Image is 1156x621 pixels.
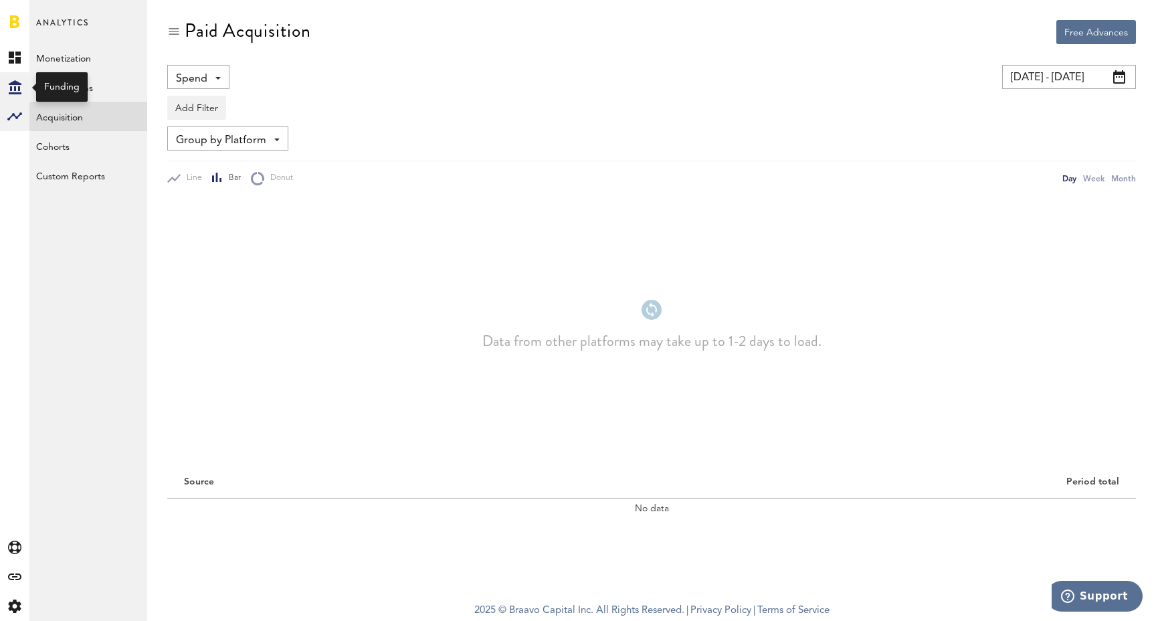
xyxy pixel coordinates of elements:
span: Donut [264,173,293,184]
a: Terms of Service [757,606,830,616]
div: Paid Acquisition [185,20,311,41]
iframe: Opens a widget where you can find more information [1052,581,1143,614]
span: Group by Platform [176,129,266,152]
img: account-sync.svg [642,300,662,320]
span: Spend [176,68,207,90]
div: Month [1111,171,1136,185]
a: Acquisition [29,102,147,131]
div: Source [184,476,214,488]
div: Funding [44,80,80,94]
a: Subscriptions [29,72,147,102]
a: Monetization [29,43,147,72]
span: Bar [223,173,241,184]
button: Add Filter [167,96,226,120]
a: Privacy Policy [690,606,751,616]
div: Day [1062,171,1076,185]
span: Line [181,173,202,184]
button: Free Advances [1056,20,1136,44]
a: Cohorts [29,131,147,161]
h3: Data from other platforms may take up to 1-2 days to load. [482,331,822,352]
div: Week [1083,171,1104,185]
span: 2025 © Braavo Capital Inc. All Rights Reserved. [474,601,684,621]
a: Custom Reports [29,161,147,190]
div: No data [167,499,1136,519]
div: Period total [668,476,1119,488]
span: Analytics [36,15,89,43]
